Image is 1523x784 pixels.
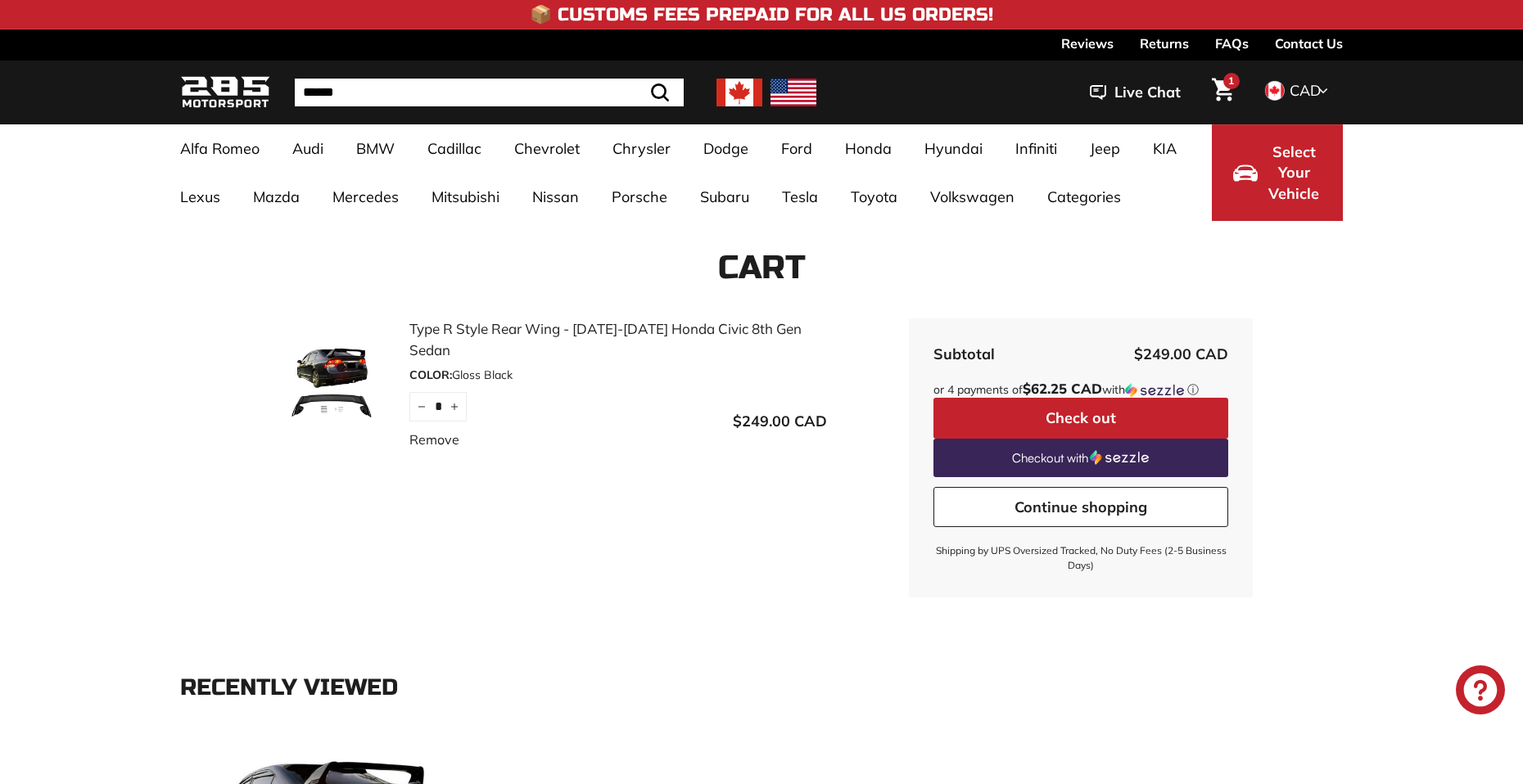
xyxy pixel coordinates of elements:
span: COLOR: [409,367,452,382]
a: Reviews [1061,29,1114,57]
div: Subtotal [933,343,995,365]
div: Gloss Black [409,367,827,384]
a: Continue shopping [933,487,1228,528]
a: Porsche [595,173,684,221]
a: Chevrolet [498,124,596,173]
input: Search [295,79,684,106]
span: $249.00 CAD [733,412,827,430]
a: Type R Style Rear Wing - [DATE]-[DATE] Honda Civic 8th Gen Sedan [409,318,827,360]
a: Mazda [237,173,316,221]
img: Logo_285_Motorsport_areodynamics_components [180,74,270,112]
a: Categories [1031,173,1137,221]
a: Ford [765,124,829,173]
a: Mitsubishi [415,173,516,221]
a: Audi [276,124,340,173]
a: Chrysler [596,124,687,173]
small: Shipping by UPS Oversized Tracked, No Duty Fees (2-5 Business Days) [933,543,1228,573]
a: Jeep [1073,124,1137,173]
button: Reduce item quantity by one [409,392,434,421]
button: Select Your Vehicle [1212,124,1343,221]
img: Sezzle [1090,450,1149,465]
a: BMW [340,124,411,173]
div: Recently viewed [180,675,1343,701]
a: Honda [829,124,908,173]
span: Live Chat [1114,82,1181,103]
div: or 4 payments of with [933,381,1228,398]
a: Infiniti [999,124,1073,173]
a: Checkout with [933,439,1228,477]
h4: 📦 Customs Fees Prepaid for All US Orders! [530,5,993,25]
div: or 4 payments of$62.25 CADwithSezzle Click to learn more about Sezzle [933,381,1228,398]
a: Alfa Romeo [164,124,276,173]
a: Toyota [834,173,914,221]
a: Remove [409,430,459,449]
a: Cadillac [411,124,498,173]
a: FAQs [1215,29,1249,57]
h1: Cart [180,250,1343,286]
a: Tesla [766,173,834,221]
span: $62.25 CAD [1023,380,1102,397]
a: Mercedes [316,173,415,221]
a: Lexus [164,173,237,221]
button: Live Chat [1069,72,1202,113]
span: Select Your Vehicle [1266,142,1322,205]
a: Subaru [684,173,766,221]
inbox-online-store-chat: Shopify online store chat [1451,665,1510,719]
a: Contact Us [1275,29,1343,57]
a: Cart [1202,65,1244,120]
span: CAD [1290,81,1321,100]
a: KIA [1137,124,1193,173]
img: Type R Style Rear Wing - 2006-2011 Honda Civic 8th Gen Sedan [270,343,393,425]
img: Sezzle [1125,383,1184,398]
a: Nissan [516,173,595,221]
button: Check out [933,398,1228,439]
a: Hyundai [908,124,999,173]
a: Volkswagen [914,173,1031,221]
span: $249.00 CAD [1134,345,1228,363]
a: Returns [1140,29,1189,57]
a: Dodge [687,124,765,173]
span: 1 [1228,74,1234,87]
button: Increase item quantity by one [442,392,467,421]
